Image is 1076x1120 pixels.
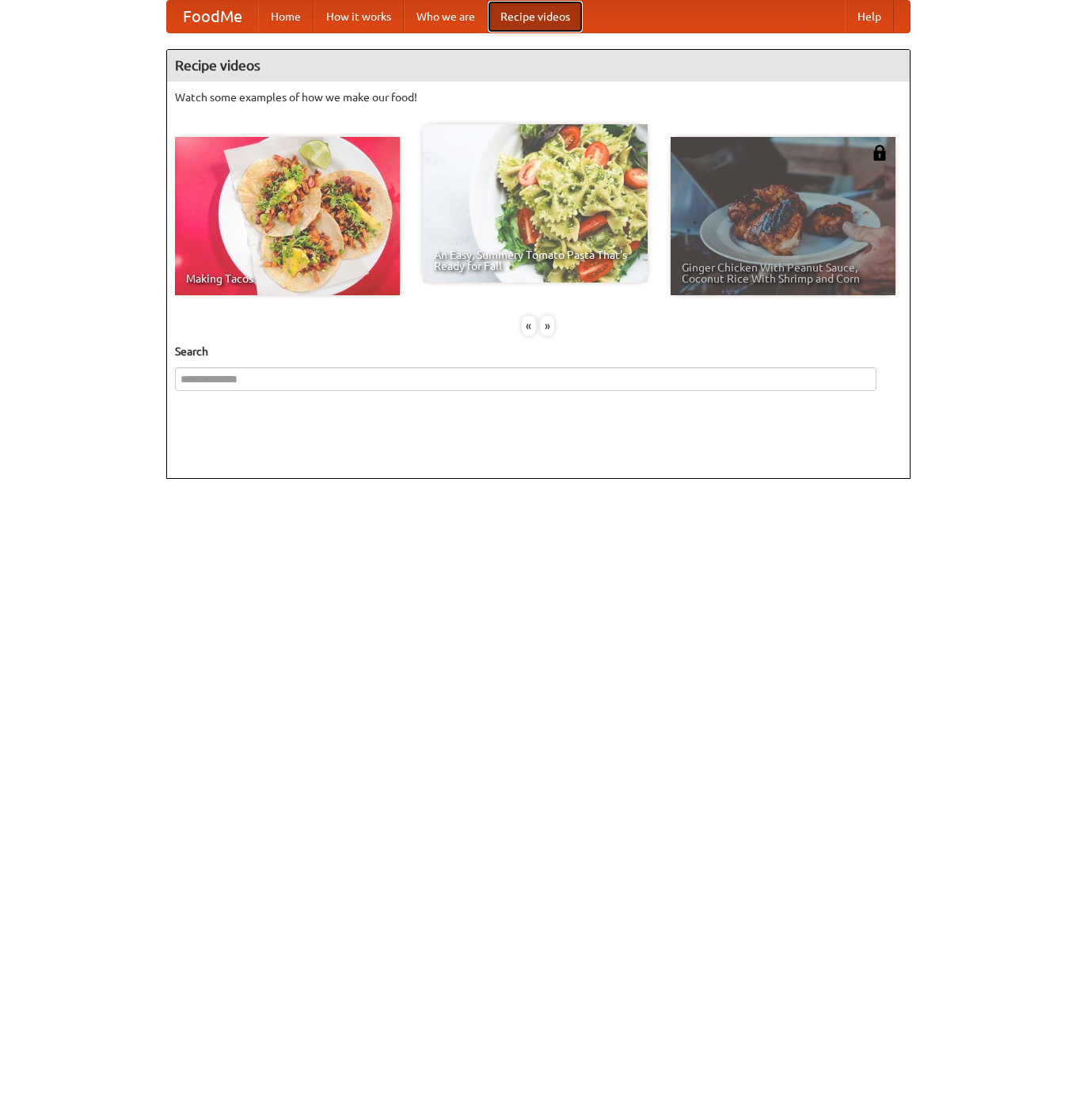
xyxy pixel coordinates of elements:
h5: Search [175,344,902,359]
h4: Recipe videos [167,50,910,82]
img: 483408.png [872,145,888,161]
a: Recipe videos [488,1,583,32]
a: How it works [314,1,404,32]
span: An Easy, Summery Tomato Pasta That's Ready for Fall [434,249,637,271]
p: Watch some examples of how we make our food! [175,89,902,105]
a: Help [845,1,894,32]
div: » [540,316,554,336]
a: FoodMe [167,1,258,32]
div: « [522,316,536,336]
a: Making Tacos [175,137,400,295]
a: Who we are [404,1,488,32]
a: An Easy, Summery Tomato Pasta That's Ready for Fall [423,124,648,283]
a: Home [258,1,314,32]
span: Making Tacos [186,273,389,284]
